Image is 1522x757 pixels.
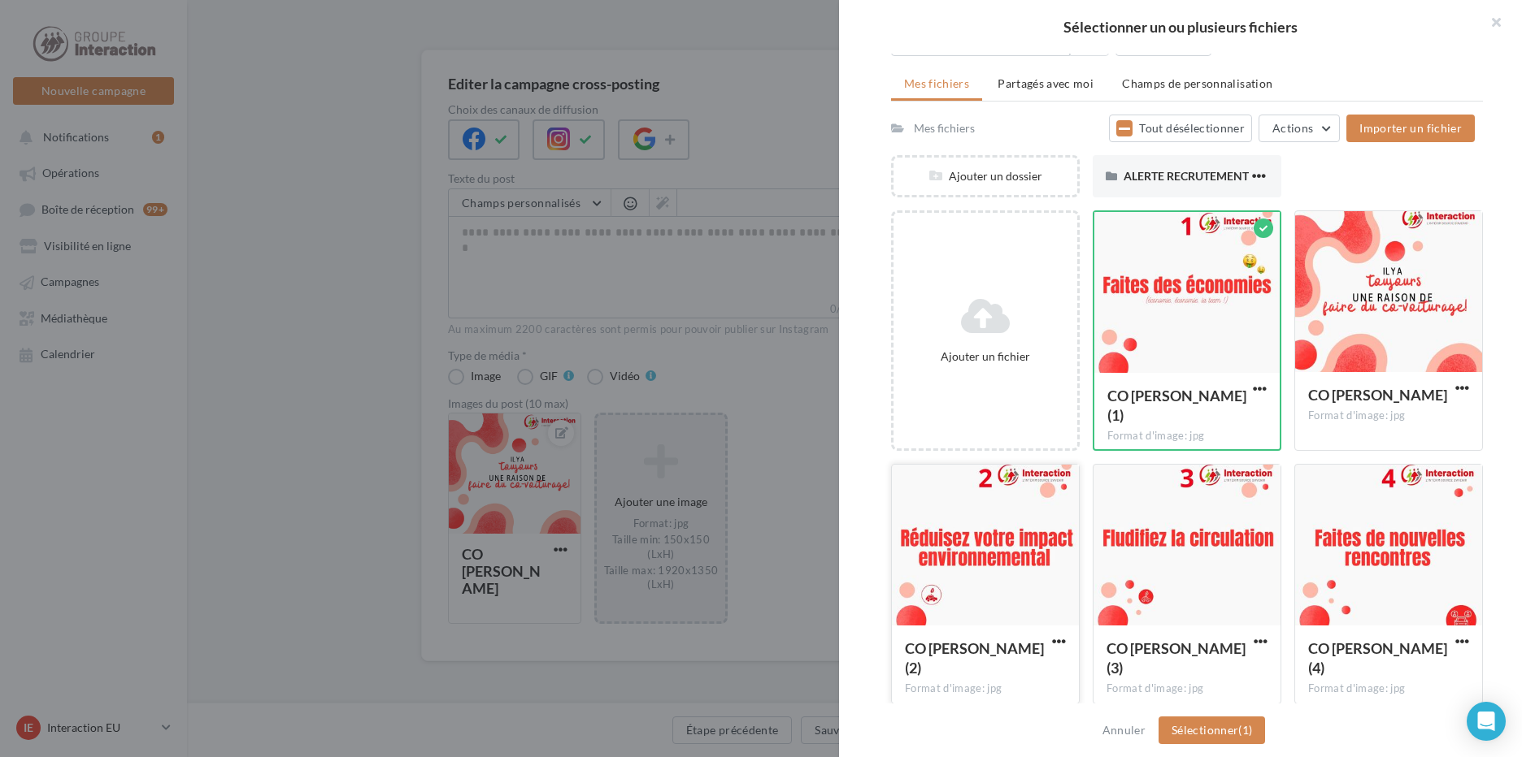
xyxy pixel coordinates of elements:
[1308,639,1447,677] span: CO VOIT (4)
[905,681,1066,696] div: Format d'image: jpg
[914,120,975,136] div: Mes fichiers
[998,76,1094,90] span: Partagés avec moi
[1107,639,1246,677] span: CO VOIT (3)
[1259,115,1340,142] button: Actions
[1107,681,1268,696] div: Format d'image: jpg
[1122,76,1272,90] span: Champs de personnalisation
[1346,115,1475,142] button: Importer un fichier
[1124,169,1249,183] span: ALERTE RECRUTEMENT
[1107,387,1246,424] span: CO VOIT (1)
[1107,429,1267,443] div: Format d'image: jpg
[900,348,1071,365] div: Ajouter un fichier
[1272,121,1313,135] span: Actions
[865,19,1496,34] h2: Sélectionner un ou plusieurs fichiers
[1308,681,1469,696] div: Format d'image: jpg
[1096,720,1152,740] button: Annuler
[1308,409,1469,423] div: Format d'image: jpg
[905,639,1044,677] span: CO VOIT (2)
[1159,716,1265,744] button: Sélectionner(1)
[1109,115,1252,142] button: Tout désélectionner
[1467,702,1506,741] div: Open Intercom Messenger
[894,168,1077,184] div: Ajouter un dossier
[1308,386,1447,404] span: CO VOIT
[904,76,969,90] span: Mes fichiers
[1238,723,1252,737] span: (1)
[1359,121,1462,135] span: Importer un fichier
